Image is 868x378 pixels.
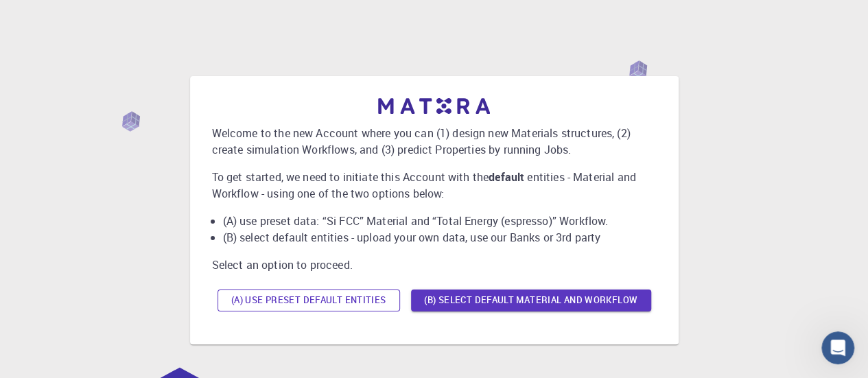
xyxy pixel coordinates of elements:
[212,169,657,202] p: To get started, we need to initiate this Account with the entities - Material and Workflow - usin...
[212,125,657,158] p: Welcome to the new Account where you can (1) design new Materials structures, (2) create simulati...
[378,98,491,114] img: logo
[411,290,651,311] button: (B) Select default material and workflow
[223,229,657,246] li: (B) select default entities - upload your own data, use our Banks or 3rd party
[218,290,400,311] button: (A) Use preset default entities
[489,169,524,185] b: default
[821,331,854,364] iframe: Intercom live chat
[212,257,657,273] p: Select an option to proceed.
[223,213,657,229] li: (A) use preset data: “Si FCC” Material and “Total Energy (espresso)” Workflow.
